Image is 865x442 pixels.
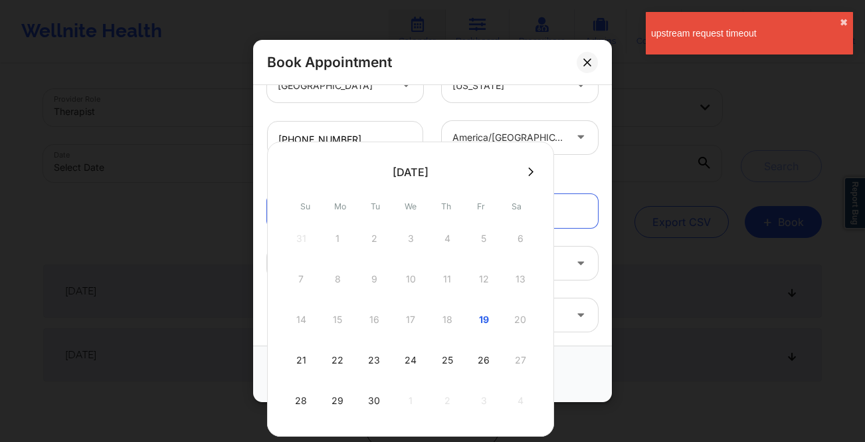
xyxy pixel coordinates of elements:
[267,53,392,71] h2: Book Appointment
[394,342,427,379] div: Wed Sep 24 2025
[467,301,500,338] div: Fri Sep 19 2025
[357,342,391,379] div: Tue Sep 23 2025
[512,201,522,211] abbr: Saturday
[284,342,318,379] div: Sun Sep 21 2025
[321,382,354,419] div: Mon Sep 29 2025
[300,201,310,211] abbr: Sunday
[441,201,451,211] abbr: Thursday
[467,342,500,379] div: Fri Sep 26 2025
[477,201,485,211] abbr: Friday
[405,201,417,211] abbr: Wednesday
[371,201,380,211] abbr: Tuesday
[431,342,464,379] div: Thu Sep 25 2025
[357,382,391,419] div: Tue Sep 30 2025
[452,121,565,154] div: america/[GEOGRAPHIC_DATA]
[393,166,429,179] div: [DATE]
[840,17,848,28] button: close
[321,342,354,379] div: Mon Sep 22 2025
[258,172,607,185] div: Appointment information:
[334,201,346,211] abbr: Monday
[651,27,840,40] div: upstream request timeout
[284,382,318,419] div: Sun Sep 28 2025
[267,121,423,158] input: Patient's Phone Number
